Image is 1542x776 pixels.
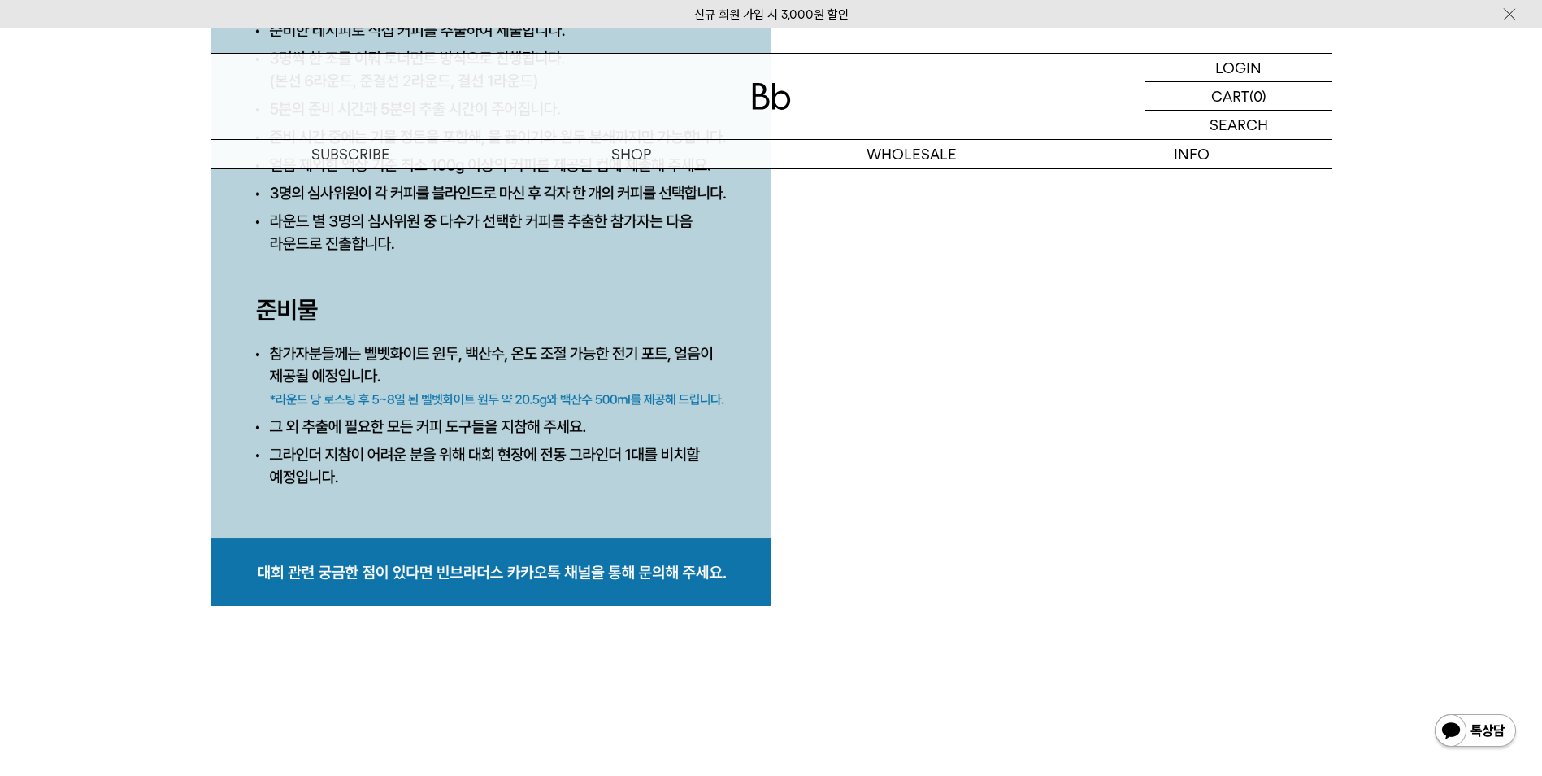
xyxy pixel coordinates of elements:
p: INFO [1052,140,1332,168]
a: 신규 회원 가입 시 3,000원 할인 [694,7,849,22]
img: 카카오톡 채널 1:1 채팅 버튼 [1433,713,1518,752]
a: SHOP [491,140,771,168]
a: SUBSCRIBE [211,140,491,168]
p: WHOLESALE [771,140,1052,168]
a: CART (0) [1145,82,1332,111]
a: LOGIN [1145,54,1332,82]
img: 로고 [752,83,791,110]
p: CART [1211,82,1249,110]
p: LOGIN [1215,54,1262,81]
p: (0) [1249,82,1266,110]
p: SEARCH [1210,111,1268,139]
